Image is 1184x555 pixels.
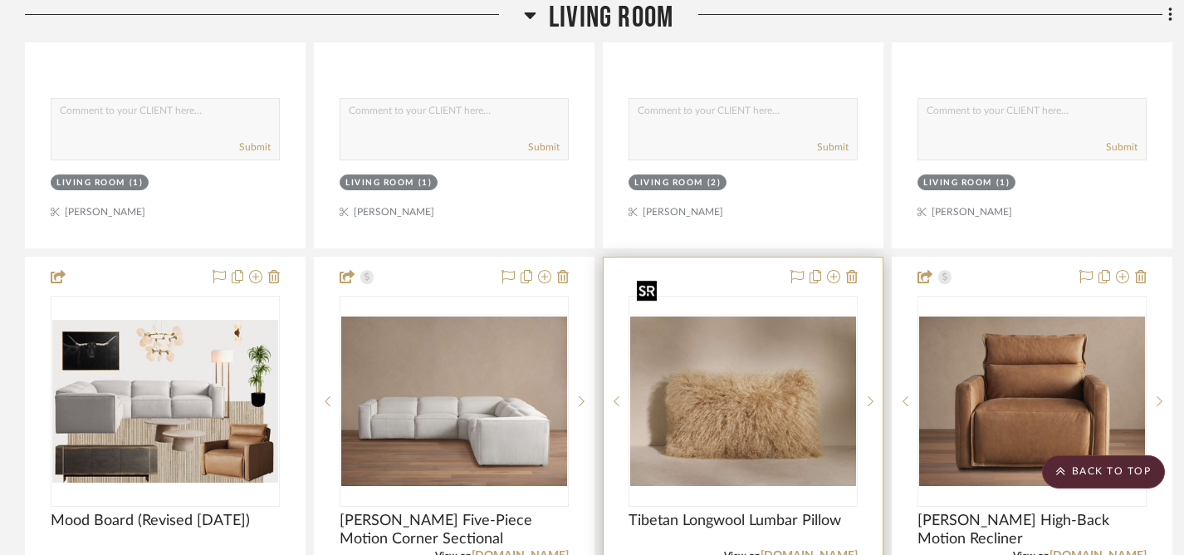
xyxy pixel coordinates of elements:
[923,177,992,189] div: Living Room
[418,177,433,189] div: (1)
[528,140,560,155] button: Submit
[707,177,722,189] div: (2)
[345,177,414,189] div: Living Room
[340,512,569,548] span: [PERSON_NAME] Five-Piece Motion Corner Sectional
[340,297,568,506] div: 0
[56,177,125,189] div: Living Room
[51,512,250,530] span: Mood Board (Revised [DATE])
[634,177,703,189] div: Living Room
[629,297,857,506] div: 0
[1106,140,1138,155] button: Submit
[996,177,1010,189] div: (1)
[917,512,1147,548] span: [PERSON_NAME] High-Back Motion Recliner
[817,140,849,155] button: Submit
[239,140,271,155] button: Submit
[1042,455,1165,489] scroll-to-top-button: BACK TO TOP
[341,317,567,486] img: Coburn Five-Piece Motion Corner Sectional
[629,512,841,530] span: Tibetan Longwool Lumbar Pillow
[919,317,1145,486] img: Rowland Leather High-Back Motion Recliner
[130,177,144,189] div: (1)
[52,320,278,483] img: Mood Board (Revised 10.8.25)
[630,317,856,486] img: Tibetan Longwool Lumbar Pillow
